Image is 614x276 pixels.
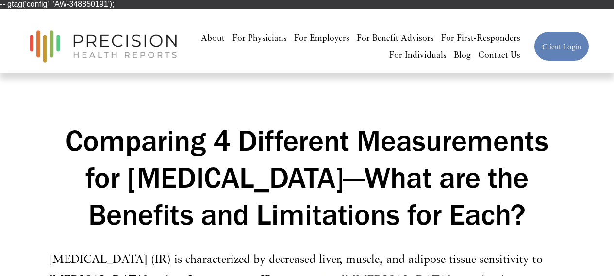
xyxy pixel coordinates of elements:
[294,29,349,46] a: For Employers
[454,46,471,63] a: Blog
[478,46,520,63] a: Contact Us
[441,29,520,46] a: For First-Responders
[357,29,434,46] a: For Benefit Advisors
[25,26,182,67] img: Precision Health Reports
[232,29,287,46] a: For Physicians
[534,32,589,61] a: Client Login
[49,122,566,232] h1: Comparing 4 Different Measurements for [MEDICAL_DATA]—What are the Benefits and Limitations for E...
[201,29,225,46] a: About
[389,46,447,63] a: For Individuals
